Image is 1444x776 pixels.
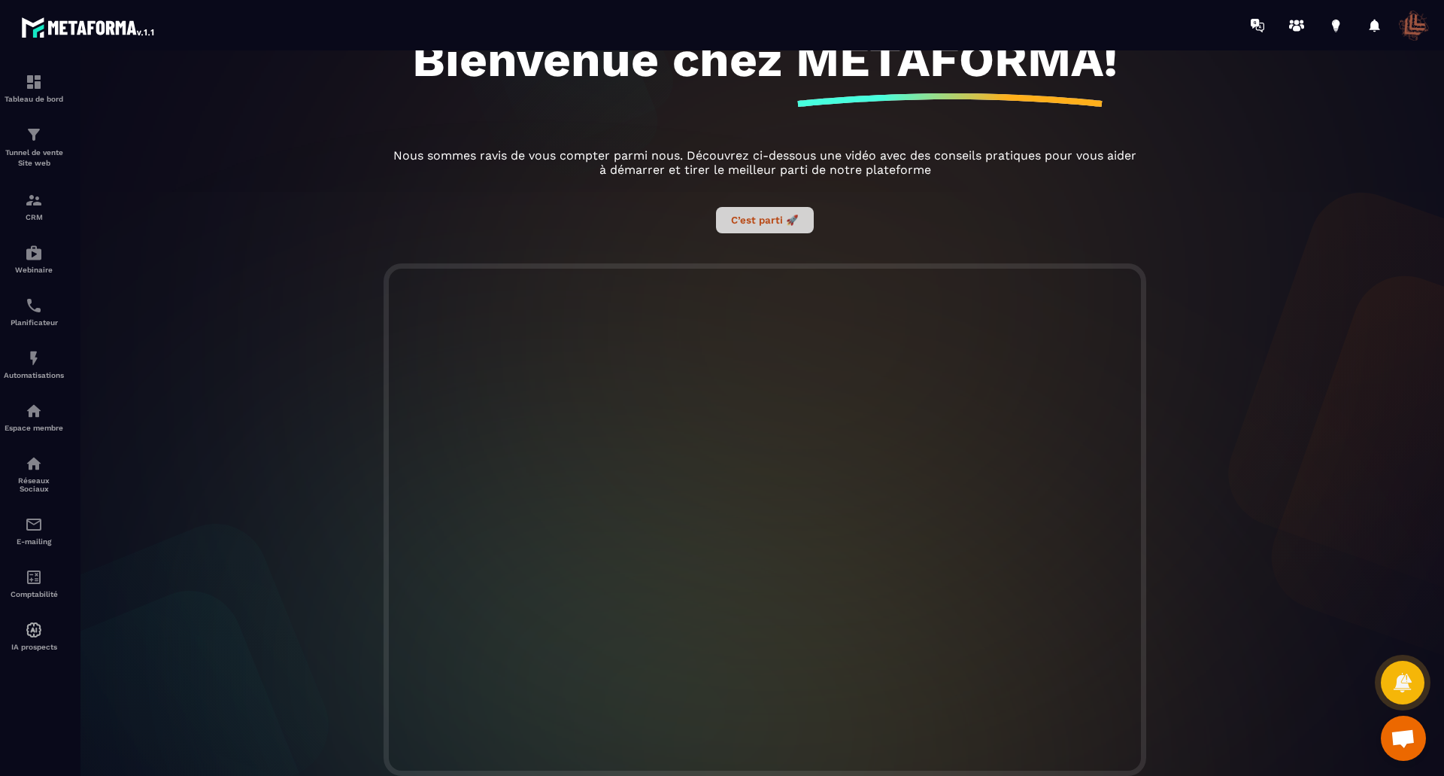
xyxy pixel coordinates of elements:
p: Automatisations [4,371,64,379]
img: social-network [25,455,43,473]
p: Webinaire [4,266,64,274]
a: automationsautomationsWebinaire [4,233,64,285]
p: CRM [4,213,64,221]
img: formation [25,126,43,144]
p: Nous sommes ravis de vous compter parmi nous. Découvrez ci-dessous une vidéo avec des conseils pr... [389,148,1141,177]
div: Ouvrir le chat [1381,716,1426,761]
img: scheduler [25,297,43,315]
img: email [25,516,43,534]
img: logo [21,14,156,41]
img: automations [25,244,43,262]
h1: Bienvenue chez METAFORMA! [412,31,1118,88]
a: formationformationTableau de bord [4,62,64,114]
a: accountantaccountantComptabilité [4,557,64,610]
img: automations [25,349,43,367]
a: formationformationCRM [4,180,64,233]
p: Espace membre [4,424,64,432]
a: automationsautomationsEspace membre [4,391,64,443]
a: formationformationTunnel de vente Site web [4,114,64,180]
a: social-networksocial-networkRéseaux Sociaux [4,443,64,504]
a: emailemailE-mailing [4,504,64,557]
p: E-mailing [4,537,64,546]
p: Planificateur [4,318,64,327]
p: IA prospects [4,643,64,651]
img: automations [25,621,43,639]
img: formation [25,191,43,209]
p: Tunnel de vente Site web [4,148,64,169]
a: automationsautomationsAutomatisations [4,338,64,391]
button: C’est parti 🚀 [716,207,814,233]
img: accountant [25,568,43,586]
img: formation [25,73,43,91]
p: Comptabilité [4,590,64,598]
a: C’est parti 🚀 [716,212,814,227]
img: automations [25,402,43,420]
p: Réseaux Sociaux [4,476,64,493]
a: schedulerschedulerPlanificateur [4,285,64,338]
p: Tableau de bord [4,95,64,103]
